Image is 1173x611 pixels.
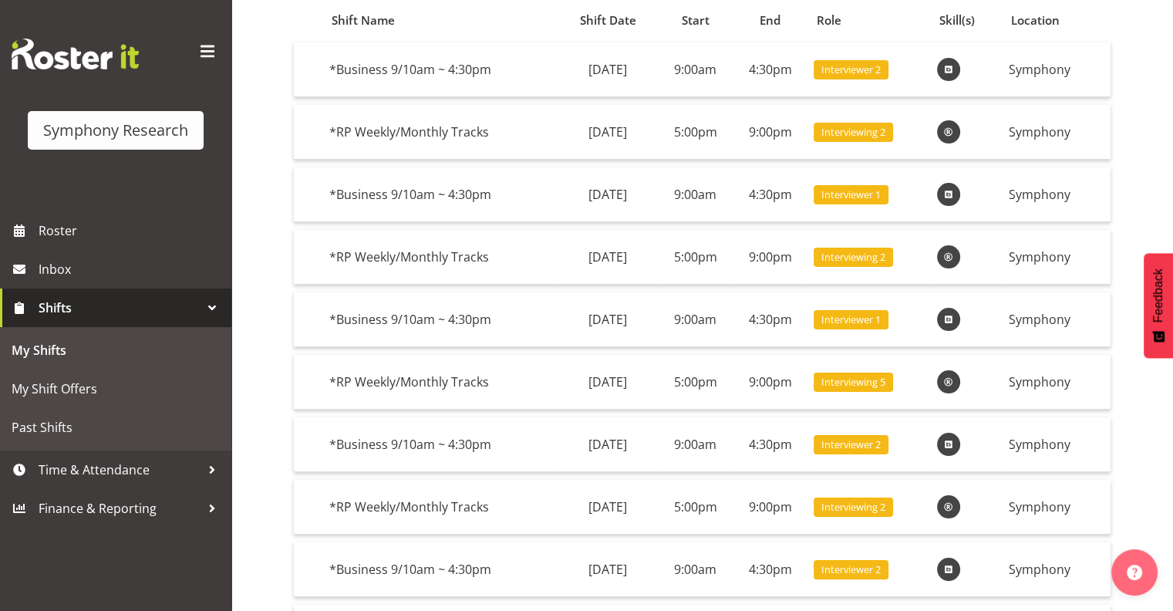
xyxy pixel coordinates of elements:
[558,167,658,222] td: [DATE]
[939,12,993,29] div: Skill(s)
[658,292,733,347] td: 9:00am
[733,167,807,222] td: 4:30pm
[12,416,220,439] span: Past Shifts
[323,480,558,535] td: *RP Weekly/Monthly Tracks
[558,355,658,410] td: [DATE]
[658,42,733,97] td: 9:00am
[1003,42,1111,97] td: Symphony
[558,417,658,472] td: [DATE]
[733,417,807,472] td: 4:30pm
[658,105,733,160] td: 5:00pm
[658,355,733,410] td: 5:00pm
[733,355,807,410] td: 9:00pm
[1003,167,1111,222] td: Symphony
[733,480,807,535] td: 9:00pm
[12,39,139,69] img: Rosterit website logo
[733,230,807,285] td: 9:00pm
[558,42,658,97] td: [DATE]
[821,62,881,77] span: Interviewer 2
[323,105,558,160] td: *RP Weekly/Monthly Tracks
[658,230,733,285] td: 5:00pm
[733,542,807,597] td: 4:30pm
[817,12,922,29] div: Role
[558,230,658,285] td: [DATE]
[742,12,799,29] div: End
[733,292,807,347] td: 4:30pm
[4,331,228,370] a: My Shifts
[1003,105,1111,160] td: Symphony
[558,480,658,535] td: [DATE]
[733,105,807,160] td: 9:00pm
[1011,12,1102,29] div: Location
[821,375,885,390] span: Interviewing 5
[1003,480,1111,535] td: Symphony
[1127,565,1142,580] img: help-xxl-2.png
[666,12,723,29] div: Start
[323,230,558,285] td: *RP Weekly/Monthly Tracks
[821,187,881,202] span: Interviewer 1
[323,292,558,347] td: *Business 9/10am ~ 4:30pm
[39,258,224,281] span: Inbox
[4,370,228,408] a: My Shift Offers
[39,296,201,319] span: Shifts
[1003,542,1111,597] td: Symphony
[39,497,201,520] span: Finance & Reporting
[12,339,220,362] span: My Shifts
[43,119,188,142] div: Symphony Research
[1144,253,1173,358] button: Feedback - Show survey
[332,12,549,29] div: Shift Name
[658,417,733,472] td: 9:00am
[558,542,658,597] td: [DATE]
[1003,355,1111,410] td: Symphony
[4,408,228,447] a: Past Shifts
[323,42,558,97] td: *Business 9/10am ~ 4:30pm
[323,167,558,222] td: *Business 9/10am ~ 4:30pm
[658,480,733,535] td: 5:00pm
[1151,268,1165,322] span: Feedback
[658,542,733,597] td: 9:00am
[12,377,220,400] span: My Shift Offers
[39,458,201,481] span: Time & Attendance
[821,562,881,577] span: Interviewer 2
[1003,417,1111,472] td: Symphony
[821,500,885,515] span: Interviewing 2
[1003,230,1111,285] td: Symphony
[39,219,224,242] span: Roster
[658,167,733,222] td: 9:00am
[821,125,885,140] span: Interviewing 2
[1003,292,1111,347] td: Symphony
[821,250,885,265] span: Interviewing 2
[821,312,881,327] span: Interviewer 1
[323,355,558,410] td: *RP Weekly/Monthly Tracks
[567,12,649,29] div: Shift Date
[323,542,558,597] td: *Business 9/10am ~ 4:30pm
[323,417,558,472] td: *Business 9/10am ~ 4:30pm
[558,292,658,347] td: [DATE]
[733,42,807,97] td: 4:30pm
[821,437,881,452] span: Interviewer 2
[558,105,658,160] td: [DATE]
